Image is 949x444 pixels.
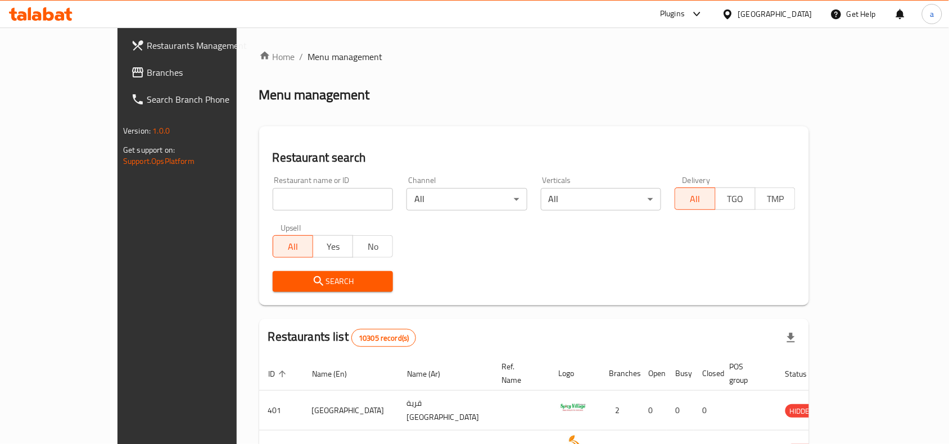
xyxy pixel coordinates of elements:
div: Plugins [660,7,685,21]
span: 1.0.0 [152,123,170,138]
th: Branches [600,356,640,391]
li: / [300,50,304,63]
div: [GEOGRAPHIC_DATA] [738,8,812,20]
h2: Menu management [259,86,370,104]
span: Restaurants Management [147,39,267,52]
div: All [406,188,527,210]
input: Search for restaurant name or ID.. [273,188,394,210]
span: 10305 record(s) [352,333,415,344]
span: Name (Ar) [407,367,455,381]
td: 0 [694,391,721,431]
h2: Restaurant search [273,149,796,166]
nav: breadcrumb [259,50,809,63]
button: TGO [715,187,756,210]
span: HIDDEN [785,405,819,418]
span: Ref. Name [502,360,536,387]
span: Search Branch Phone [147,93,267,106]
span: TMP [760,191,791,207]
a: Search Branch Phone [122,86,276,113]
span: Get support on: [123,143,175,157]
label: Delivery [683,176,711,184]
span: POS group [730,360,763,387]
button: All [675,187,715,210]
span: ID [268,367,290,381]
th: Closed [694,356,721,391]
td: 0 [640,391,667,431]
span: a [930,8,934,20]
img: Spicy Village [559,394,587,422]
td: 0 [667,391,694,431]
span: Name (En) [312,367,361,381]
div: Total records count [351,329,416,347]
th: Busy [667,356,694,391]
label: Upsell [281,224,301,232]
button: Search [273,271,394,292]
span: No [358,239,388,255]
span: Branches [147,66,267,79]
span: Menu management [308,50,383,63]
td: 401 [259,391,303,431]
span: Version: [123,123,151,138]
a: Home [259,50,295,63]
span: Search [282,274,385,289]
button: Yes [313,235,353,258]
button: No [353,235,393,258]
th: Open [640,356,667,391]
td: 2 [600,391,640,431]
a: Support.OpsPlatform [123,154,195,168]
div: Export file [778,324,805,351]
span: Status [785,367,822,381]
span: TGO [720,191,751,207]
span: All [680,191,711,207]
div: All [541,188,662,210]
button: All [273,235,313,258]
h2: Restaurants list [268,328,417,347]
span: Yes [318,239,349,255]
th: Logo [550,356,600,391]
button: TMP [755,187,796,210]
td: [GEOGRAPHIC_DATA] [303,391,398,431]
td: قرية [GEOGRAPHIC_DATA] [398,391,493,431]
a: Branches [122,59,276,86]
a: Restaurants Management [122,32,276,59]
span: All [278,239,309,255]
